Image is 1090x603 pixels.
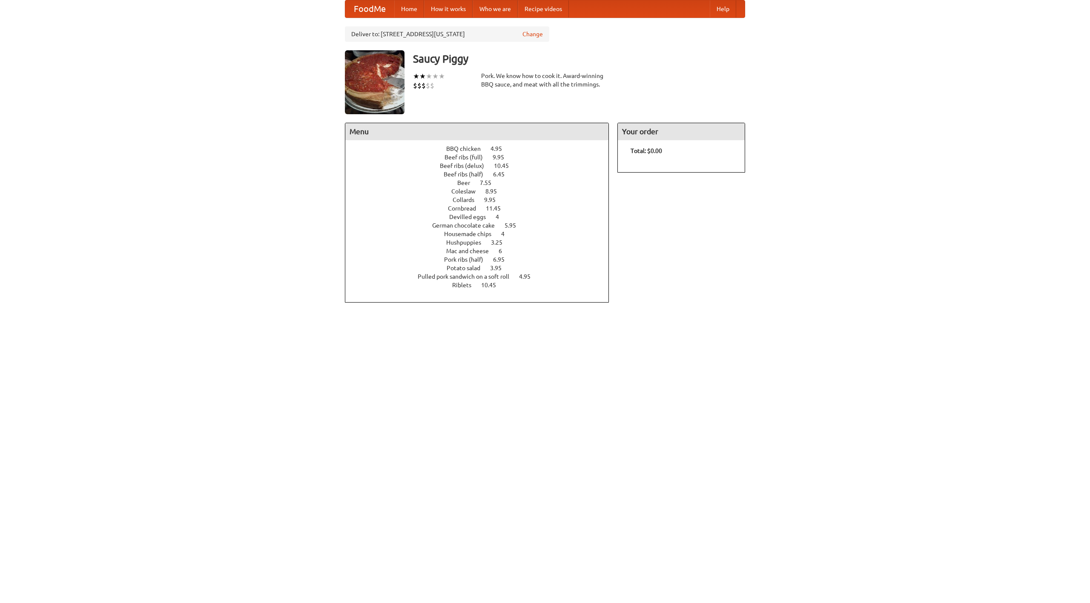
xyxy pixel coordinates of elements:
li: ★ [413,72,419,81]
span: Pork ribs (half) [444,256,492,263]
span: 4.95 [519,273,539,280]
span: 3.95 [490,265,510,271]
span: Housemade chips [444,231,500,237]
a: BBQ chicken 4.95 [446,145,518,152]
span: 10.45 [481,282,505,289]
a: Home [394,0,424,17]
li: ★ [419,72,426,81]
span: 3.25 [491,239,511,246]
a: Pulled pork sandwich on a soft roll 4.95 [418,273,546,280]
li: $ [413,81,417,90]
span: 8.95 [485,188,505,195]
a: Hushpuppies 3.25 [446,239,518,246]
a: German chocolate cake 5.95 [432,222,532,229]
span: Cornbread [448,205,485,212]
a: Beef ribs (full) 9.95 [445,154,520,161]
span: Pulled pork sandwich on a soft roll [418,273,518,280]
a: Beef ribs (delux) 10.45 [440,162,525,169]
h3: Saucy Piggy [413,50,745,67]
a: Devilled eggs 4 [449,214,515,220]
span: Hushpuppies [446,239,490,246]
span: 9.95 [493,154,513,161]
a: FoodMe [345,0,394,17]
a: Potato salad 3.95 [447,265,517,271]
li: ★ [426,72,432,81]
span: 6.45 [493,171,513,178]
li: ★ [432,72,439,81]
span: BBQ chicken [446,145,489,152]
div: Pork. We know how to cook it. Award-winning BBQ sauce, and meat with all the trimmings. [481,72,609,89]
li: $ [426,81,430,90]
li: ★ [439,72,445,81]
a: Change [522,30,543,38]
span: Mac and cheese [446,248,497,254]
a: Cornbread 11.45 [448,205,516,212]
li: $ [417,81,422,90]
span: Collards [453,196,483,203]
a: Who we are [473,0,518,17]
a: Mac and cheese 6 [446,248,518,254]
div: Deliver to: [STREET_ADDRESS][US_STATE] [345,26,549,42]
span: Potato salad [447,265,489,271]
span: 9.95 [484,196,504,203]
h4: Menu [345,123,608,140]
a: Beer 7.55 [457,179,507,186]
span: German chocolate cake [432,222,503,229]
a: How it works [424,0,473,17]
a: Collards 9.95 [453,196,511,203]
span: 6 [499,248,511,254]
span: 11.45 [486,205,509,212]
span: Devilled eggs [449,214,494,220]
span: Riblets [452,282,480,289]
h4: Your order [618,123,745,140]
span: 4 [496,214,508,220]
span: Beer [457,179,479,186]
span: Beef ribs (full) [445,154,491,161]
a: Help [710,0,736,17]
span: Beef ribs (half) [444,171,492,178]
span: 10.45 [494,162,517,169]
span: 4 [501,231,513,237]
a: Recipe videos [518,0,569,17]
li: $ [422,81,426,90]
a: Beef ribs (half) 6.45 [444,171,520,178]
a: Riblets 10.45 [452,282,512,289]
b: Total: $0.00 [631,147,662,154]
img: angular.jpg [345,50,404,114]
a: Pork ribs (half) 6.95 [444,256,520,263]
span: 5.95 [505,222,525,229]
li: $ [430,81,434,90]
span: 6.95 [493,256,513,263]
span: 7.55 [480,179,500,186]
a: Housemade chips 4 [444,231,520,237]
span: Beef ribs (delux) [440,162,493,169]
span: Coleslaw [451,188,484,195]
span: 4.95 [490,145,511,152]
a: Coleslaw 8.95 [451,188,513,195]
